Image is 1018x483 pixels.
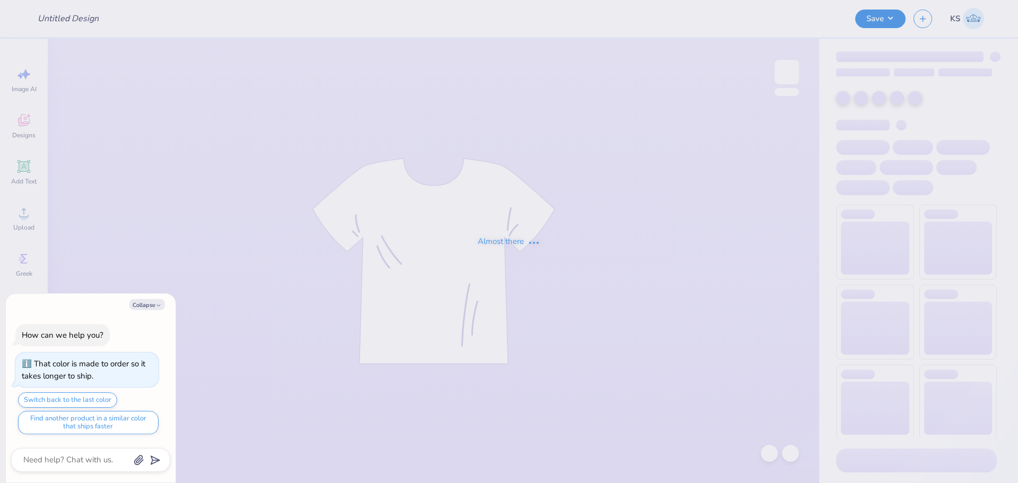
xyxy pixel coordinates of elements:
div: That color is made to order so it takes longer to ship. [22,358,145,381]
div: Almost there [478,235,540,248]
button: Find another product in a similar color that ships faster [18,411,159,434]
button: Collapse [129,299,165,310]
button: Switch back to the last color [18,392,117,408]
div: How can we help you? [22,330,103,340]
